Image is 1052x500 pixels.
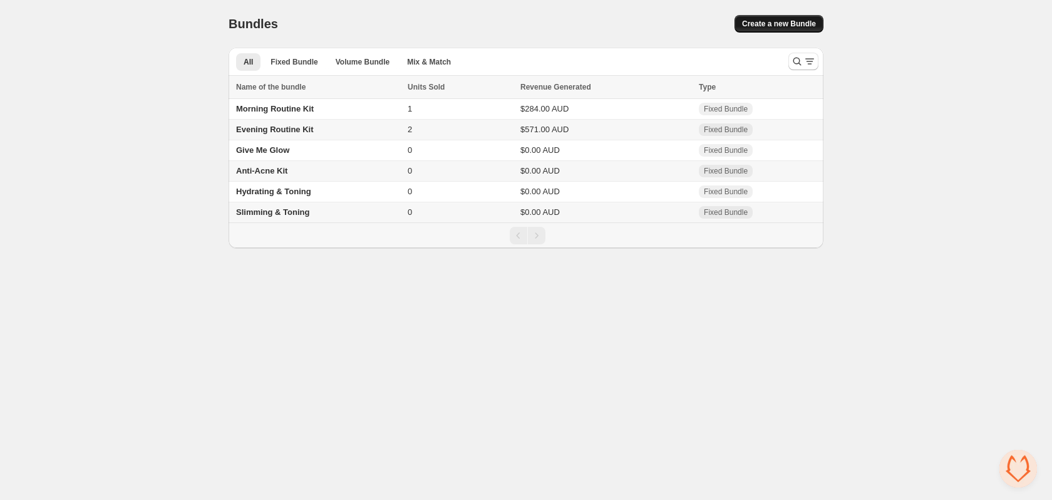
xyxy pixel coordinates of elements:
h1: Bundles [229,16,278,31]
span: $0.00 AUD [520,187,560,196]
span: $0.00 AUD [520,207,560,217]
span: $284.00 AUD [520,104,569,113]
span: Units Sold [408,81,445,93]
div: Type [699,81,816,93]
span: 1 [408,104,412,113]
a: Open chat [999,450,1037,487]
span: Fixed Bundle [704,104,748,114]
span: Create a new Bundle [742,19,816,29]
span: Fixed Bundle [271,57,317,67]
span: Hydrating & Toning [236,187,311,196]
div: Name of the bundle [236,81,400,93]
button: Search and filter results [788,53,818,70]
span: $571.00 AUD [520,125,569,134]
span: Anti-Acne Kit [236,166,287,175]
span: Morning Routine Kit [236,104,314,113]
button: Create a new Bundle [735,15,823,33]
span: Evening Routine Kit [236,125,314,134]
span: Fixed Bundle [704,166,748,176]
span: 0 [408,145,412,155]
span: Fixed Bundle [704,207,748,217]
span: 0 [408,187,412,196]
span: Volume Bundle [336,57,389,67]
span: Revenue Generated [520,81,591,93]
button: Revenue Generated [520,81,604,93]
span: 0 [408,166,412,175]
span: Slimming & Toning [236,207,309,217]
span: Fixed Bundle [704,145,748,155]
button: Units Sold [408,81,457,93]
span: $0.00 AUD [520,166,560,175]
span: Fixed Bundle [704,187,748,197]
span: 0 [408,207,412,217]
nav: Pagination [229,222,823,248]
span: Mix & Match [407,57,451,67]
span: Fixed Bundle [704,125,748,135]
span: 2 [408,125,412,134]
span: Give Me Glow [236,145,289,155]
span: $0.00 AUD [520,145,560,155]
span: All [244,57,253,67]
